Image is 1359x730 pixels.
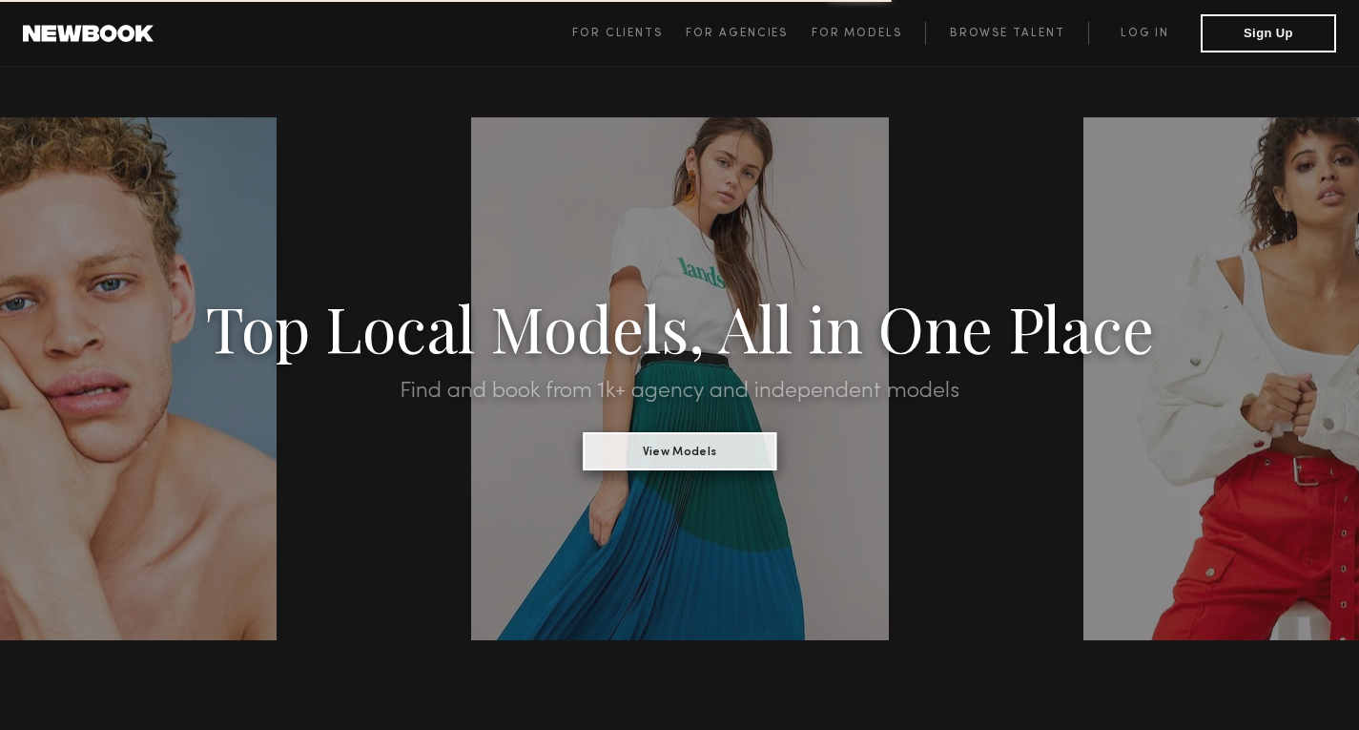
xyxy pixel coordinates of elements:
span: For Agencies [686,28,788,39]
span: For Clients [572,28,663,39]
a: For Agencies [686,22,811,45]
a: For Models [812,22,926,45]
a: For Clients [572,22,686,45]
a: Browse Talent [925,22,1088,45]
h1: Top Local Models, All in One Place [102,298,1257,357]
a: View Models [583,440,776,461]
button: View Models [583,432,776,470]
h2: Find and book from 1k+ agency and independent models [102,380,1257,403]
button: Sign Up [1201,14,1336,52]
span: For Models [812,28,902,39]
a: Log in [1088,22,1201,45]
